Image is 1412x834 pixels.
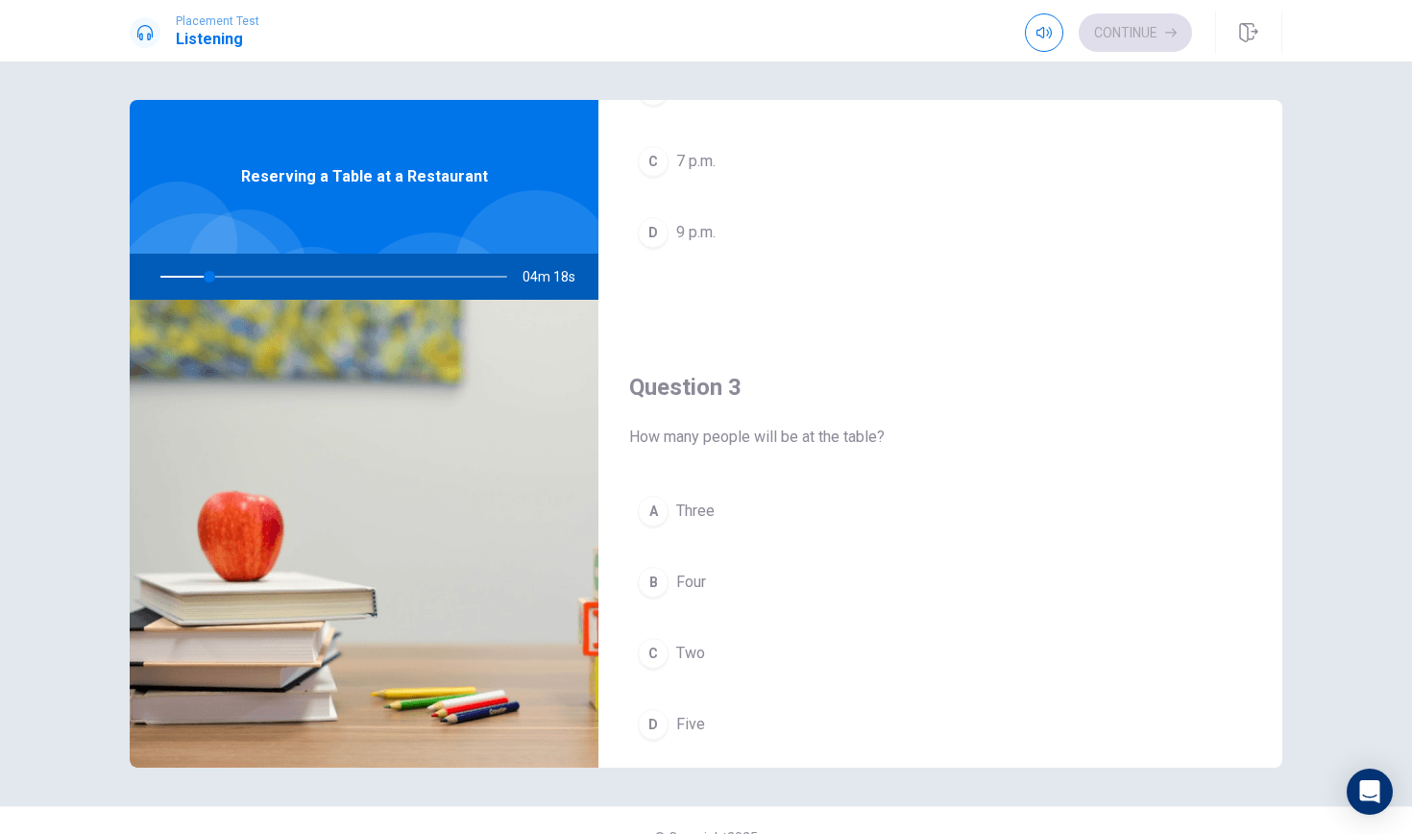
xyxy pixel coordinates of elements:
[629,558,1252,606] button: BFour
[629,372,1252,403] h4: Question 3
[638,567,669,598] div: B
[676,642,705,665] span: Two
[130,300,598,768] img: Reserving a Table at a Restaurant
[629,137,1252,185] button: C7 p.m.
[676,221,716,244] span: 9 p.m.
[676,571,706,594] span: Four
[629,426,1252,449] span: How many people will be at the table?
[629,700,1252,748] button: DFive
[629,208,1252,257] button: D9 p.m.
[1347,769,1393,815] div: Open Intercom Messenger
[629,487,1252,535] button: AThree
[176,14,259,28] span: Placement Test
[176,28,259,51] h1: Listening
[241,165,488,188] span: Reserving a Table at a Restaurant
[629,629,1252,677] button: CTwo
[638,496,669,527] div: A
[523,254,591,300] span: 04m 18s
[638,146,669,177] div: C
[676,500,715,523] span: Three
[676,150,716,173] span: 7 p.m.
[638,638,669,669] div: C
[638,217,669,248] div: D
[676,713,705,736] span: Five
[638,709,669,740] div: D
